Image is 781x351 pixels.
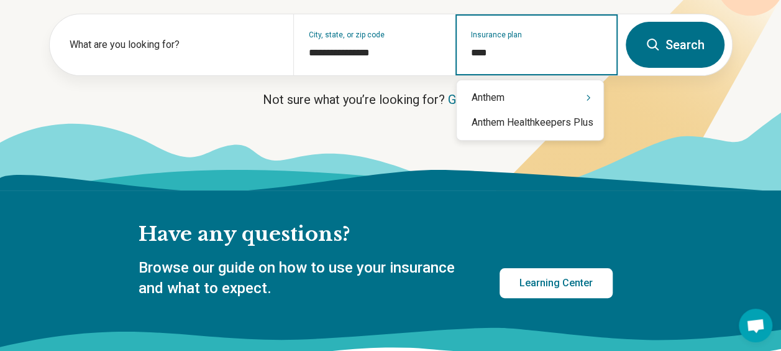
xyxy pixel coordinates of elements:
[457,85,603,110] div: Anthem
[70,37,278,52] label: What are you looking for?
[139,258,470,299] p: Browse our guide on how to use your insurance and what to expect.
[448,92,518,107] a: Get matched
[457,110,603,135] div: Anthem Healthkeepers Plus
[739,309,772,342] div: Open chat
[457,85,603,135] div: Suggestions
[626,22,724,68] button: Search
[139,222,613,248] h2: Have any questions?
[500,268,613,298] a: Learning Center
[49,91,733,108] p: Not sure what you’re looking for?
